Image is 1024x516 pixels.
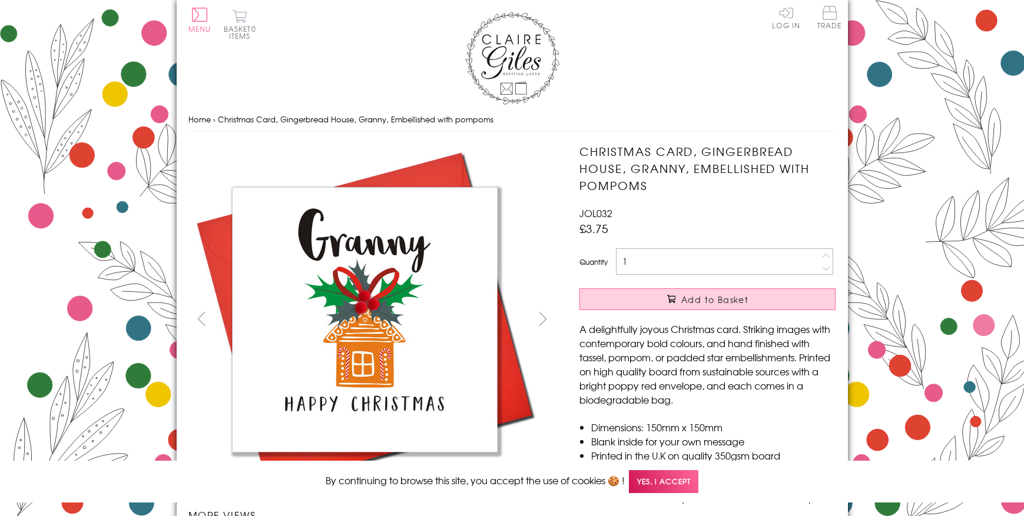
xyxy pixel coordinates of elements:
button: Menu [188,8,211,32]
a: Trade [817,6,842,31]
img: Christmas Card, Gingerbread House, Granny, Embellished with pompoms [556,143,909,496]
span: Trade [817,6,842,29]
button: Add to Basket [579,288,836,310]
li: Dimensions: 150mm x 150mm [591,420,836,434]
span: Christmas Card, Gingerbread House, Granny, Embellished with pompoms [218,114,493,125]
span: Yes, I accept [629,470,698,493]
span: Menu [188,24,211,34]
span: 0 items [229,24,256,41]
span: › [213,114,216,125]
img: Christmas Card, Gingerbread House, Granny, Embellished with pompoms [188,143,541,496]
li: Printed in the U.K on quality 350gsm board [591,448,836,462]
span: £3.75 [579,220,608,237]
label: Quantity [579,257,608,267]
span: Add to Basket [681,294,748,305]
a: Log In [772,6,800,29]
a: Home [188,114,211,125]
p: A delightfully joyous Christmas card. Striking images with contemporary bold colours, and hand fi... [579,322,836,407]
button: Basket0 items [224,9,256,39]
nav: breadcrumbs [188,108,836,132]
li: Blank inside for your own message [591,434,836,448]
span: JOL032 [579,206,612,220]
button: next [529,305,556,332]
h1: Christmas Card, Gingerbread House, Granny, Embellished with pompoms [579,143,836,194]
button: prev [188,305,215,332]
img: Claire Giles Greetings Cards [465,12,559,105]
